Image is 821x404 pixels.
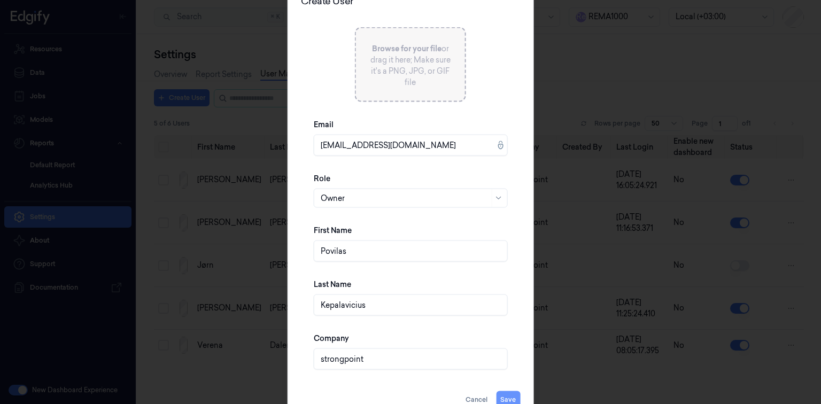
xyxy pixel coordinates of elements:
label: Company [314,333,349,344]
p: or drag it here; Make sure it's a PNG, JPG, or GIF file [369,43,452,88]
label: Role [314,173,330,184]
label: Last Name [314,279,351,290]
label: Email [314,119,334,130]
span: Browse for your file [372,44,442,53]
label: First Name [314,225,352,236]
